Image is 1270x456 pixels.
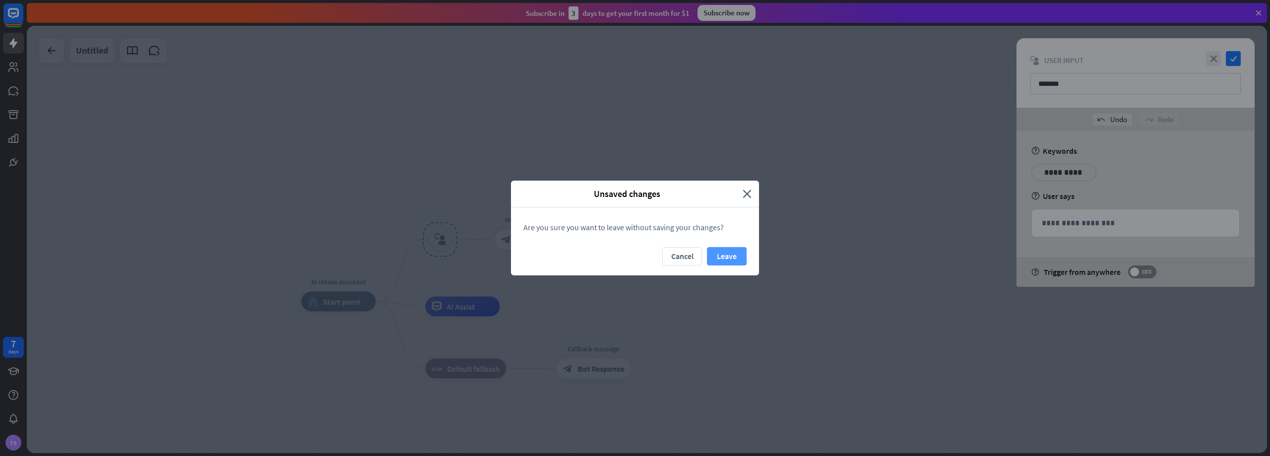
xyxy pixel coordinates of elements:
[743,188,752,199] i: close
[518,188,735,199] span: Unsaved changes
[523,222,724,232] span: Are you sure you want to leave without saving your changes?
[707,247,747,265] button: Leave
[662,247,702,265] button: Cancel
[8,4,38,34] button: Open LiveChat chat widget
